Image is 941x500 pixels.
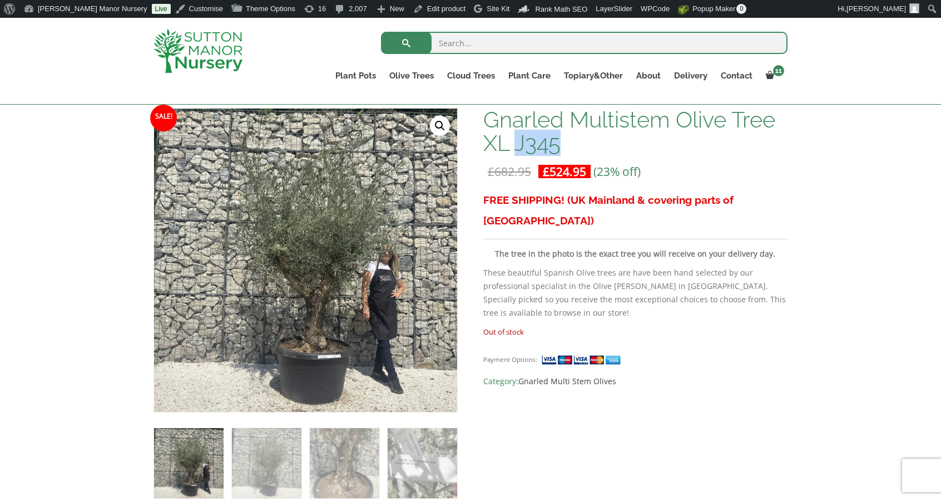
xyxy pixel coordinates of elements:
[310,428,379,498] img: Gnarled Multistem Olive Tree XL J345 - Image 3
[759,68,788,84] a: 11
[543,164,549,179] span: £
[846,4,906,13] span: [PERSON_NAME]
[495,248,775,259] strong: The tree in the photo is the exact tree you will receive on your delivery day.
[483,266,788,320] p: These beautiful Spanish Olive trees are have been hand selected by our professional specialist in...
[154,428,224,498] img: Gnarled Multistem Olive Tree XL J345
[150,105,177,131] span: Sale!
[714,68,759,84] a: Contact
[383,68,440,84] a: Olive Trees
[232,428,301,498] img: Gnarled Multistem Olive Tree XL J345 - Image 2
[630,68,667,84] a: About
[593,164,641,179] span: (23% off)
[488,164,494,179] span: £
[535,5,587,13] span: Rank Math SEO
[483,375,788,388] span: Category:
[773,65,784,76] span: 11
[541,354,625,366] img: payment supported
[502,68,557,84] a: Plant Care
[483,190,788,231] h3: FREE SHIPPING! (UK Mainland & covering parts of [GEOGRAPHIC_DATA])
[483,325,788,339] p: Out of stock
[152,4,171,14] a: Live
[488,164,531,179] bdi: 682.95
[518,376,616,386] a: Gnarled Multi Stem Olives
[483,108,788,155] h1: Gnarled Multistem Olive Tree XL J345
[543,164,586,179] bdi: 524.95
[153,29,242,73] img: logo
[430,116,450,136] a: View full-screen image gallery
[487,4,509,13] span: Site Kit
[483,355,537,364] small: Payment Options:
[440,68,502,84] a: Cloud Trees
[667,68,714,84] a: Delivery
[381,32,788,54] input: Search...
[557,68,630,84] a: Topiary&Other
[329,68,383,84] a: Plant Pots
[388,428,457,498] img: Gnarled Multistem Olive Tree XL J345 - Image 4
[736,4,746,14] span: 0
